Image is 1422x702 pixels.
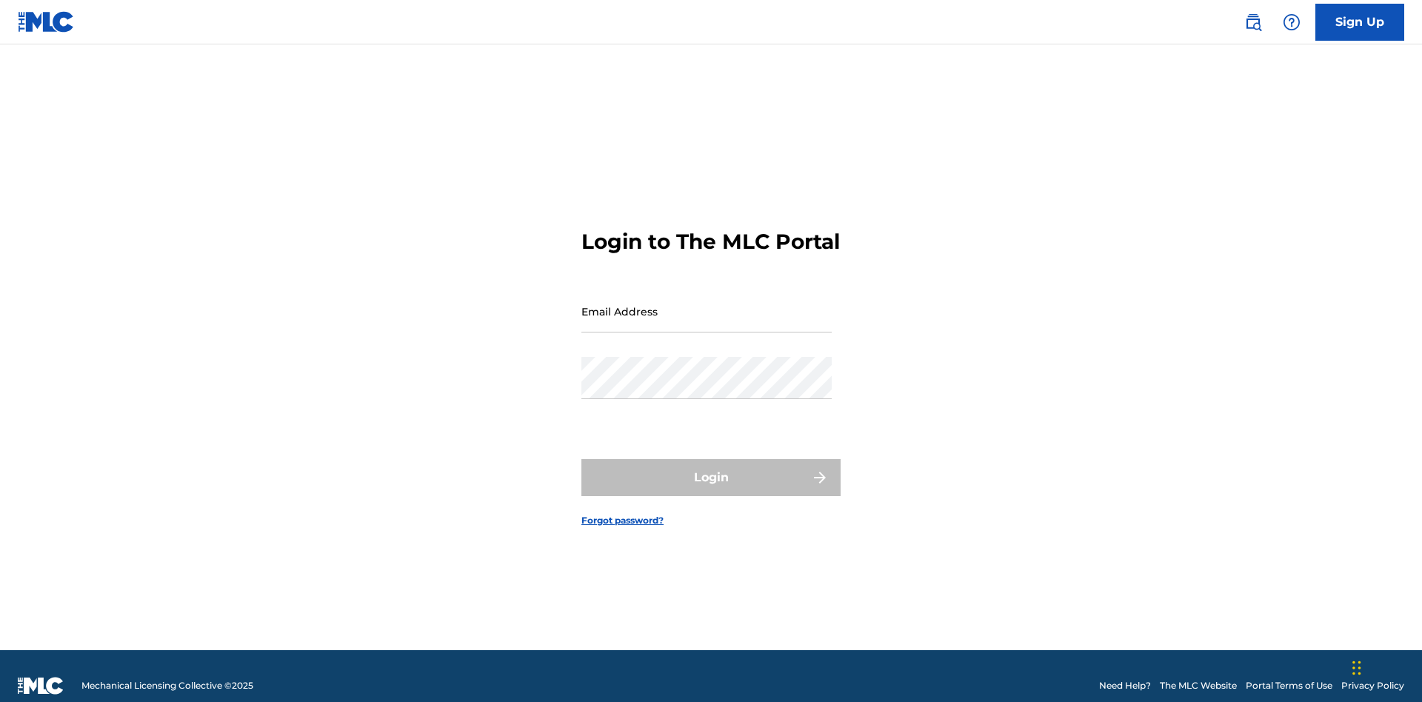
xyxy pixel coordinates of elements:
img: logo [18,677,64,695]
a: Sign Up [1315,4,1404,41]
div: Help [1277,7,1306,37]
div: Drag [1352,646,1361,690]
h3: Login to The MLC Portal [581,229,840,255]
a: Forgot password? [581,514,664,527]
img: help [1283,13,1301,31]
a: Privacy Policy [1341,679,1404,692]
a: The MLC Website [1160,679,1237,692]
img: search [1244,13,1262,31]
img: MLC Logo [18,11,75,33]
a: Public Search [1238,7,1268,37]
a: Portal Terms of Use [1246,679,1332,692]
a: Need Help? [1099,679,1151,692]
span: Mechanical Licensing Collective © 2025 [81,679,253,692]
iframe: Chat Widget [1348,631,1422,702]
